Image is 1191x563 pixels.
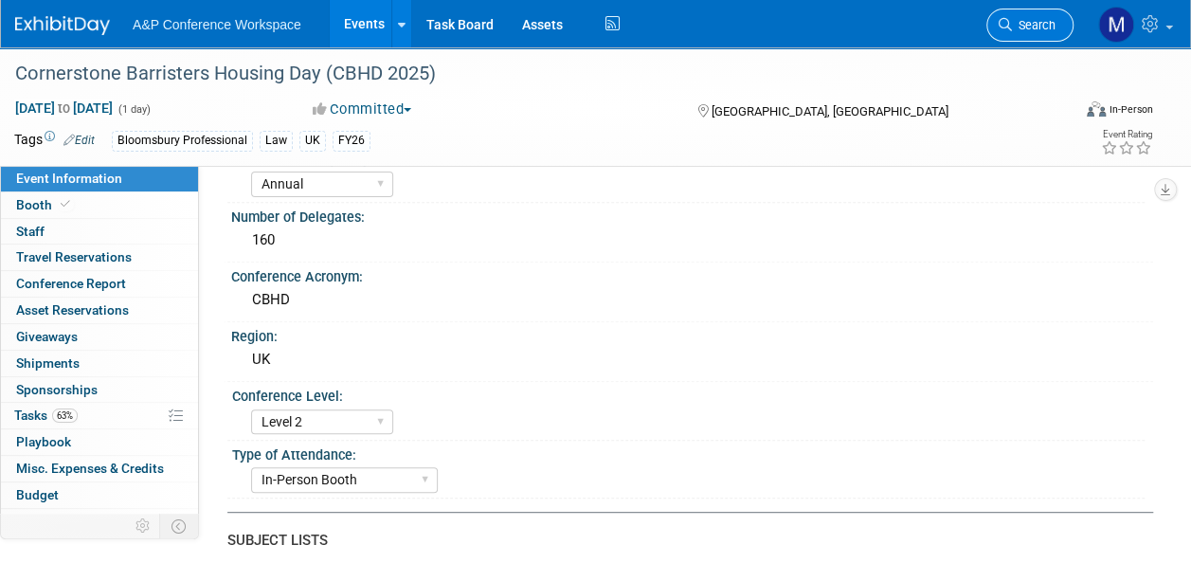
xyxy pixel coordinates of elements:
span: Giveaways [16,329,78,344]
a: Booth [1,192,198,218]
span: (1 day) [117,103,151,116]
span: Playbook [16,434,71,449]
div: 160 [245,226,1139,255]
div: Number of Delegates: [231,203,1153,227]
button: Committed [306,100,419,119]
a: Budget [1,482,198,508]
span: [DATE] [DATE] [14,100,114,117]
div: Region: [231,322,1153,346]
img: ExhibitDay [15,16,110,35]
div: In-Person [1109,102,1153,117]
div: Cornerstone Barristers Housing Day (CBHD 2025) [9,57,1056,91]
span: Shipments [16,355,80,371]
span: 63% [52,409,78,423]
span: [GEOGRAPHIC_DATA], [GEOGRAPHIC_DATA] [712,104,948,118]
div: UK [299,131,326,151]
a: Conference Report [1,271,198,297]
a: Asset Reservations [1,298,198,323]
span: Budget [16,487,59,502]
span: Search [1012,18,1056,32]
a: Travel Reservations [1,245,198,270]
a: Sponsorships [1,377,198,403]
span: Event Information [16,171,122,186]
div: Conference Acronym: [231,263,1153,286]
td: Personalize Event Tab Strip [127,514,160,538]
a: Misc. Expenses & Credits [1,456,198,481]
span: Staff [16,224,45,239]
div: SUBJECT LISTS [227,531,1139,551]
a: Tasks63% [1,403,198,428]
div: Bloomsbury Professional [112,131,253,151]
a: Event Information [1,166,198,191]
span: Tasks [14,408,78,423]
i: Booth reservation complete [61,199,70,209]
div: Type of Attendance: [232,441,1145,464]
span: Asset Reservations [16,302,129,318]
a: Search [986,9,1074,42]
img: Format-Inperson.png [1087,101,1106,117]
div: Law [260,131,293,151]
td: Toggle Event Tabs [160,514,199,538]
span: Misc. Expenses & Credits [16,461,164,476]
td: Tags [14,130,95,152]
div: Conference Level: [232,382,1145,406]
span: Sponsorships [16,382,98,397]
span: Booth [16,197,74,212]
a: Edit [63,134,95,147]
img: Matt Hambridge [1098,7,1134,43]
span: A&P Conference Workspace [133,17,301,32]
a: ROI, Objectives & ROO [1,509,198,535]
a: Giveaways [1,324,198,350]
div: Event Format [987,99,1153,127]
span: ROI, Objectives & ROO [16,514,143,529]
span: to [55,100,73,116]
div: UK [245,345,1139,374]
div: Event Rating [1101,130,1152,139]
div: FY26 [333,131,370,151]
span: Conference Report [16,276,126,291]
span: Travel Reservations [16,249,132,264]
a: Staff [1,219,198,245]
a: Shipments [1,351,198,376]
a: Playbook [1,429,198,455]
div: CBHD [245,285,1139,315]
